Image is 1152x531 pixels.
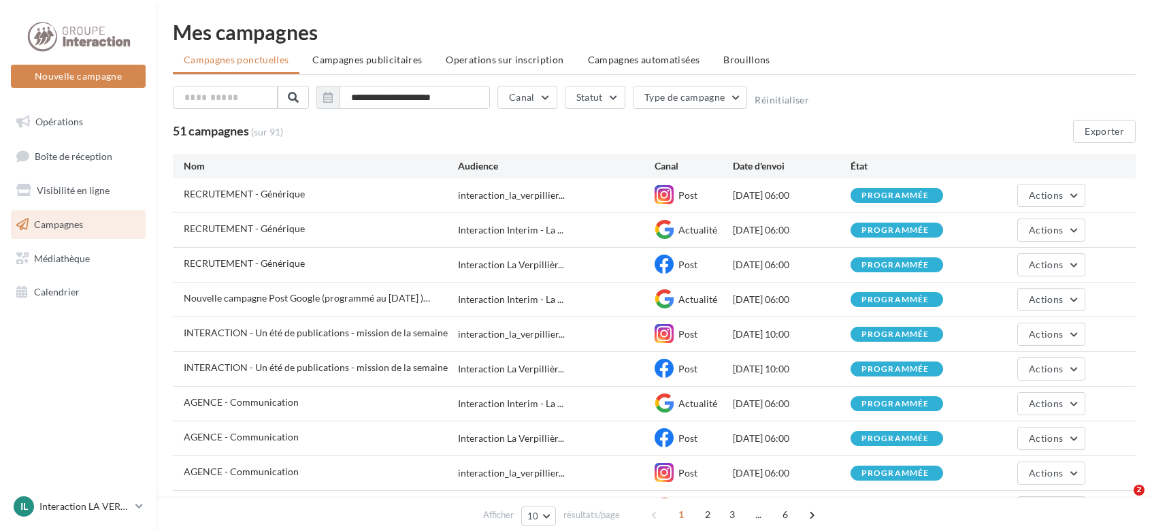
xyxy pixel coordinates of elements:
[35,116,83,127] span: Opérations
[184,466,299,477] span: AGENCE - Communication
[1029,293,1063,305] span: Actions
[1017,496,1085,519] button: Actions
[184,396,299,408] span: AGENCE - Communication
[733,397,851,411] div: [DATE] 06:00
[563,509,620,521] span: résultats/page
[1029,224,1063,236] span: Actions
[11,494,146,519] a: IL Interaction LA VERPILLIERE
[1017,462,1085,485] button: Actions
[1134,485,1145,496] span: 2
[861,295,929,304] div: programmée
[458,258,564,272] span: Interaction La Verpillièr...
[458,223,563,237] span: Interaction Interim - La ...
[8,176,148,205] a: Visibilité en ligne
[1017,253,1085,276] button: Actions
[861,469,929,478] div: programmée
[11,65,146,88] button: Nouvelle campagne
[678,363,697,374] span: Post
[184,257,305,269] span: RECRUTEMENT - Générique
[1017,184,1085,207] button: Actions
[633,86,748,109] button: Type de campagne
[565,86,625,109] button: Statut
[312,54,422,65] span: Campagnes publicitaires
[733,293,851,306] div: [DATE] 06:00
[35,150,112,161] span: Boîte de réception
[8,244,148,273] a: Médiathèque
[251,125,283,139] span: (sur 91)
[678,189,697,201] span: Post
[1029,259,1063,270] span: Actions
[527,511,539,521] span: 10
[678,398,717,409] span: Actualité
[861,226,929,235] div: programmée
[458,327,565,341] span: interaction_la_verpillier...
[733,327,851,341] div: [DATE] 10:00
[37,184,110,196] span: Visibilité en ligne
[861,400,929,408] div: programmée
[678,467,697,479] span: Post
[1017,427,1085,450] button: Actions
[733,189,851,202] div: [DATE] 06:00
[678,328,697,340] span: Post
[723,54,770,65] span: Brouillons
[458,189,565,202] span: interaction_la_verpillier...
[1017,392,1085,415] button: Actions
[733,159,851,173] div: Date d'envoi
[861,261,929,270] div: programmée
[173,22,1136,42] div: Mes campagnes
[8,278,148,306] a: Calendrier
[173,123,249,138] span: 51 campagnes
[497,86,557,109] button: Canal
[1029,328,1063,340] span: Actions
[8,210,148,239] a: Campagnes
[1017,323,1085,346] button: Actions
[458,466,565,480] span: interaction_la_verpillier...
[446,54,563,65] span: Operations sur inscription
[184,361,448,373] span: INTERACTION - Un été de publications - mission de la semaine
[851,159,968,173] div: État
[861,365,929,374] div: programmée
[458,432,564,445] span: Interaction La Verpillièr...
[184,188,305,199] span: RECRUTEMENT - Générique
[721,504,743,526] span: 3
[733,223,851,237] div: [DATE] 06:00
[861,330,929,339] div: programmée
[184,223,305,234] span: RECRUTEMENT - Générique
[733,362,851,376] div: [DATE] 10:00
[184,431,299,442] span: AGENCE - Communication
[458,397,563,411] span: Interaction Interim - La ...
[733,258,851,272] div: [DATE] 06:00
[733,466,851,480] div: [DATE] 06:00
[1017,357,1085,381] button: Actions
[184,292,430,304] span: Nouvelle campagne Post Google (programmé au 1er septembre ) du 28-08-2025 17:43
[861,434,929,443] div: programmée
[733,432,851,445] div: [DATE] 06:00
[655,159,733,173] div: Canal
[678,432,697,444] span: Post
[588,54,700,65] span: Campagnes automatisées
[748,504,770,526] span: ...
[34,252,90,263] span: Médiathèque
[1073,120,1136,143] button: Exporter
[458,293,563,306] span: Interaction Interim - La ...
[483,509,514,521] span: Afficher
[678,224,717,236] span: Actualité
[20,500,28,513] span: IL
[1029,432,1063,444] span: Actions
[184,327,448,338] span: INTERACTION - Un été de publications - mission de la semaine
[1017,219,1085,242] button: Actions
[521,506,556,526] button: 10
[670,504,692,526] span: 1
[39,500,130,513] p: Interaction LA VERPILLIERE
[755,95,809,106] button: Réinitialiser
[1106,485,1138,517] iframe: Intercom live chat
[1029,363,1063,374] span: Actions
[1017,288,1085,311] button: Actions
[678,293,717,305] span: Actualité
[1029,467,1063,479] span: Actions
[678,259,697,270] span: Post
[861,191,929,200] div: programmée
[34,219,83,230] span: Campagnes
[8,108,148,136] a: Opérations
[697,504,719,526] span: 2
